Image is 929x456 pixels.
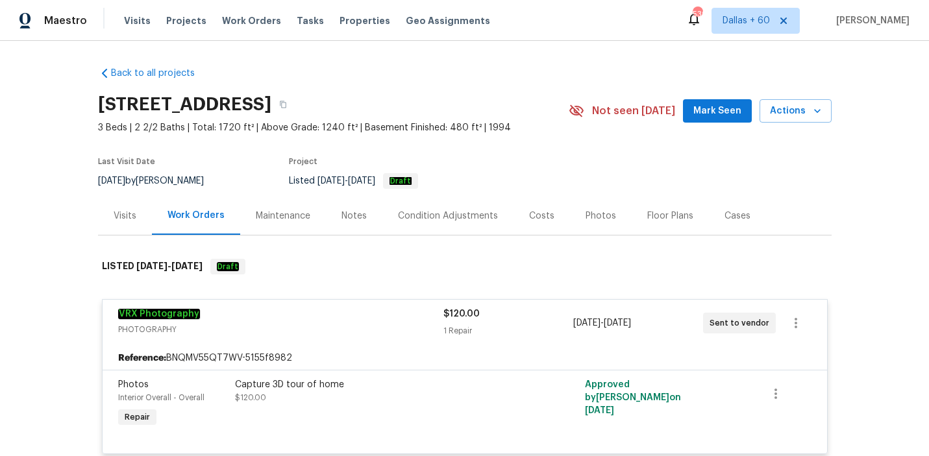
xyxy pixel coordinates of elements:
button: Mark Seen [683,99,752,123]
span: Interior Overall - Overall [118,394,204,402]
a: VRX Photography [118,309,200,319]
h2: [STREET_ADDRESS] [98,98,271,111]
div: by [PERSON_NAME] [98,173,219,189]
div: BNQMV55QT7WV-5155f8982 [103,346,827,370]
span: [DATE] [317,176,345,186]
span: [DATE] [585,406,614,415]
span: [PERSON_NAME] [831,14,910,27]
div: Notes [341,210,367,222]
span: $120.00 [443,309,480,318]
span: Work Orders [222,14,281,27]
span: Project [289,158,317,165]
span: [DATE] [98,176,125,186]
span: [DATE] [136,261,167,270]
div: Floor Plans [647,210,693,222]
div: 1 Repair [443,324,573,337]
span: [DATE] [171,261,203,270]
span: Projects [166,14,206,27]
span: 3 Beds | 2 2/2 Baths | Total: 1720 ft² | Above Grade: 1240 ft² | Basement Finished: 480 ft² | 1994 [98,121,569,134]
div: Cases [725,210,750,222]
span: Last Visit Date [98,158,155,165]
div: Condition Adjustments [398,210,498,222]
span: - [317,176,375,186]
span: Dallas + 60 [723,14,770,27]
span: Maestro [44,14,87,27]
em: Draft [217,262,239,271]
span: Geo Assignments [406,14,490,27]
div: Photos [586,210,616,222]
div: Costs [529,210,554,222]
div: Work Orders [167,209,225,222]
span: [DATE] [348,176,375,186]
span: Properties [340,14,390,27]
span: Approved by [PERSON_NAME] on [585,380,681,415]
div: Maintenance [256,210,310,222]
span: Not seen [DATE] [592,104,675,117]
div: 539 [693,8,702,21]
span: [DATE] [573,318,601,328]
div: Capture 3D tour of home [235,378,519,391]
button: Actions [760,99,832,123]
h6: LISTED [102,259,203,274]
a: Back to all projects [98,67,223,80]
b: Reference: [118,352,166,365]
span: [DATE] [604,318,631,328]
span: Tasks [297,16,324,25]
span: Mark Seen [693,103,741,119]
span: PHOTOGRAPHY [118,323,443,336]
button: Copy Address [271,93,295,116]
span: - [136,261,203,270]
span: Visits [124,14,151,27]
em: Draft [390,176,412,186]
span: Repair [119,411,155,424]
span: Sent to vendor [710,317,774,330]
span: Actions [770,103,821,119]
span: $120.00 [235,394,266,402]
span: - [573,317,631,330]
div: LISTED [DATE]-[DATE]Draft [98,246,832,287]
span: Listed [289,176,418,186]
div: Visits [114,210,136,222]
span: Photos [118,380,149,389]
